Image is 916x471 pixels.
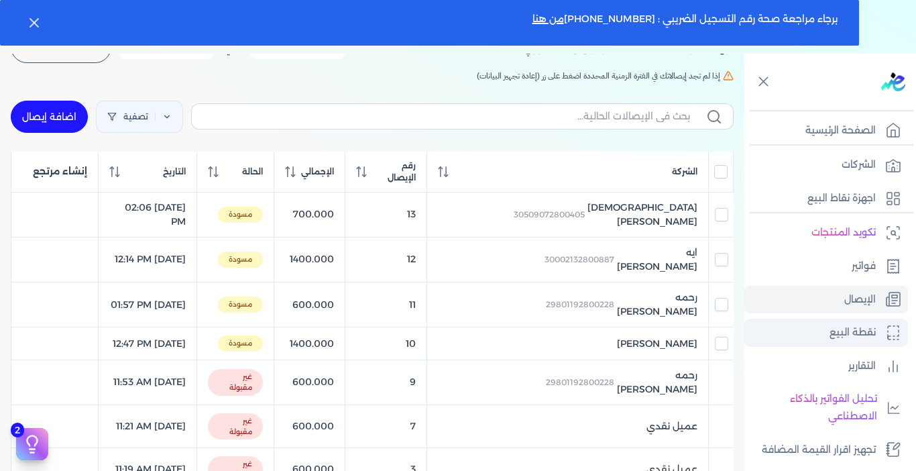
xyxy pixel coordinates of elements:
[762,441,876,459] p: تجهيز اقرار القيمة المضافة
[345,237,426,282] td: 12
[842,156,876,174] p: الشركات
[99,192,197,237] td: [DATE] 02:06 PM
[274,327,345,360] td: 1400.000
[218,252,263,268] span: مسودة
[807,190,876,207] p: اجهزة نقاط البيع
[438,337,697,351] a: [PERSON_NAME]
[372,160,416,184] span: رقم الإيصال
[345,327,426,360] td: 10
[242,166,263,178] span: الحالة
[438,291,697,319] a: رحمه [PERSON_NAME]29801192800228
[218,297,263,313] span: مسودة
[751,390,877,425] p: تحليل الفواتير بالذكاء الاصطناعي
[881,72,905,91] img: logo
[438,419,697,433] a: عميل نقدي
[438,254,614,266] span: 30002132800887
[438,299,614,311] span: 29801192800228
[438,209,585,221] span: 30509072800405
[744,185,908,213] a: اجهزة نقاط البيع
[274,192,345,237] td: 700.000
[672,166,697,178] span: الشركة
[11,101,88,133] a: اضافة إيصال
[744,436,908,464] a: تجهيز اقرار القيمة المضافة
[301,166,334,178] span: الإجمالي
[345,192,426,237] td: 13
[852,258,876,275] p: فواتير
[744,117,908,145] a: الصفحة الرئيسية
[99,327,197,360] td: [DATE] 12:47 PM
[744,219,908,247] a: تكويد المنتجات
[99,237,197,282] td: [DATE] 12:14 PM
[744,385,908,430] a: تحليل الفواتير بالذكاء الاصطناعي
[99,282,197,327] td: [DATE] 01:57 PM
[844,291,876,309] p: الإيصال
[811,224,876,242] p: تكويد المنتجات
[532,13,564,25] a: من هنا
[829,324,876,342] p: نقطة البيع
[477,70,720,82] span: إذا لم تجد إيصالاتك في الفترة الزمنية المحددة اضغط على زر (إعادة تجهيز البيانات)
[587,201,697,229] span: [DEMOGRAPHIC_DATA][PERSON_NAME]
[617,246,697,274] span: ايه [PERSON_NAME]
[744,352,908,380] a: التقارير
[744,151,908,179] a: الشركات
[744,286,908,314] a: الإيصال
[274,237,345,282] td: 1400.000
[438,246,697,274] a: ايه [PERSON_NAME]30002132800887
[438,368,697,397] a: رحمه [PERSON_NAME]29801192800228
[274,282,345,327] td: 600.000
[218,335,263,352] span: مسودة
[646,419,697,433] span: عميل نقدي
[438,201,697,229] a: [DEMOGRAPHIC_DATA][PERSON_NAME]30509072800405
[218,207,263,223] span: مسودة
[744,252,908,280] a: فواتير
[345,282,426,327] td: 11
[438,376,614,388] span: 29801192800228
[16,428,48,460] button: 2
[848,358,876,375] p: التقارير
[617,337,697,351] span: [PERSON_NAME]
[33,164,87,178] span: إنشاء مرتجع
[532,11,838,35] p: برجاء مراجعة صحة رقم التسجيل الضريبي : [PHONE_NUMBER]
[617,291,697,319] span: رحمه [PERSON_NAME]
[744,319,908,347] a: نقطة البيع
[11,423,24,437] span: 2
[805,122,876,140] p: الصفحة الرئيسية
[163,166,186,178] span: التاريخ
[96,101,183,133] a: تصفية
[617,368,697,397] span: رحمه [PERSON_NAME]
[203,109,690,123] input: بحث في الإيصالات الحالية...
